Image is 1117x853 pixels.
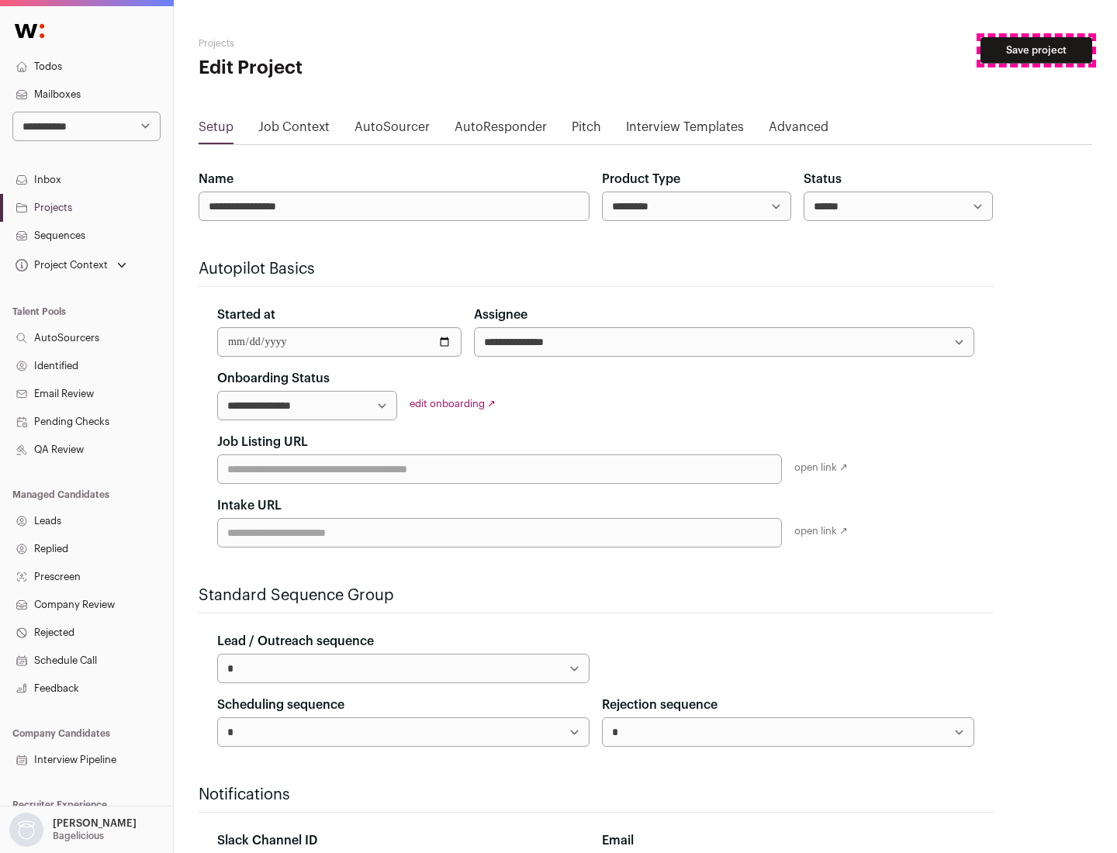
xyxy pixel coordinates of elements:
[980,37,1092,64] button: Save project
[602,831,974,850] div: Email
[410,399,496,409] a: edit onboarding ↗
[217,369,330,388] label: Onboarding Status
[474,306,527,324] label: Assignee
[199,56,496,81] h1: Edit Project
[217,831,317,850] label: Slack Channel ID
[217,632,374,651] label: Lead / Outreach sequence
[199,784,993,806] h2: Notifications
[626,118,744,143] a: Interview Templates
[12,259,108,271] div: Project Context
[217,696,344,714] label: Scheduling sequence
[6,16,53,47] img: Wellfound
[53,830,104,842] p: Bagelicious
[769,118,828,143] a: Advanced
[217,433,308,451] label: Job Listing URL
[199,585,993,606] h2: Standard Sequence Group
[354,118,430,143] a: AutoSourcer
[602,696,718,714] label: Rejection sequence
[602,170,680,188] label: Product Type
[199,118,233,143] a: Setup
[455,118,547,143] a: AutoResponder
[6,813,140,847] button: Open dropdown
[53,817,137,830] p: [PERSON_NAME]
[217,496,282,515] label: Intake URL
[199,170,233,188] label: Name
[9,813,43,847] img: nopic.png
[258,118,330,143] a: Job Context
[572,118,601,143] a: Pitch
[199,37,496,50] h2: Projects
[804,170,842,188] label: Status
[217,306,275,324] label: Started at
[199,258,993,280] h2: Autopilot Basics
[12,254,130,276] button: Open dropdown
